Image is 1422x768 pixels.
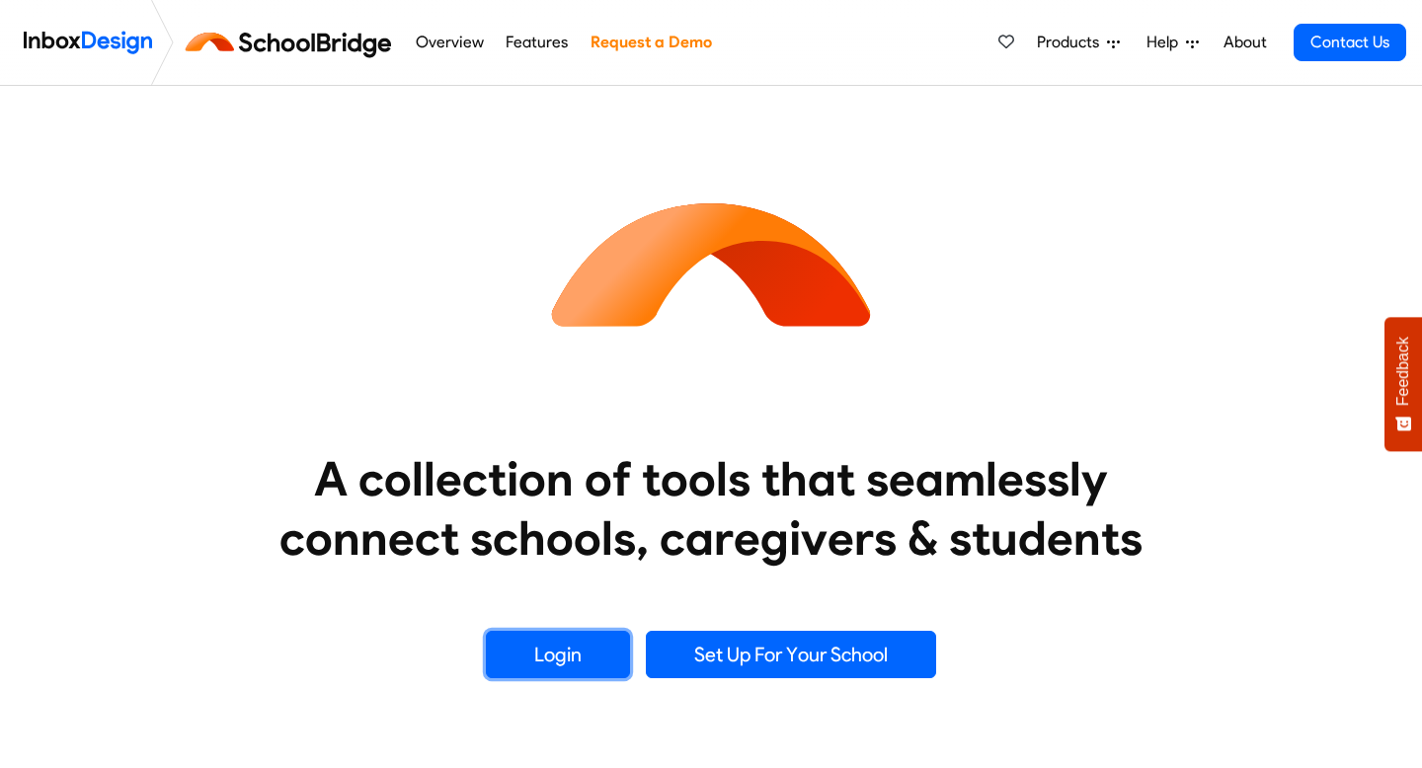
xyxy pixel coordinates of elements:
[1139,23,1207,62] a: Help
[242,449,1180,568] heading: A collection of tools that seamlessly connect schools, caregivers & students
[1294,24,1406,61] a: Contact Us
[410,23,489,62] a: Overview
[1037,31,1107,54] span: Products
[486,631,630,678] a: Login
[1218,23,1272,62] a: About
[501,23,574,62] a: Features
[585,23,717,62] a: Request a Demo
[533,86,889,441] img: icon_schoolbridge.svg
[1394,337,1412,406] span: Feedback
[1384,317,1422,451] button: Feedback - Show survey
[1029,23,1128,62] a: Products
[1146,31,1186,54] span: Help
[182,19,404,66] img: schoolbridge logo
[646,631,936,678] a: Set Up For Your School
